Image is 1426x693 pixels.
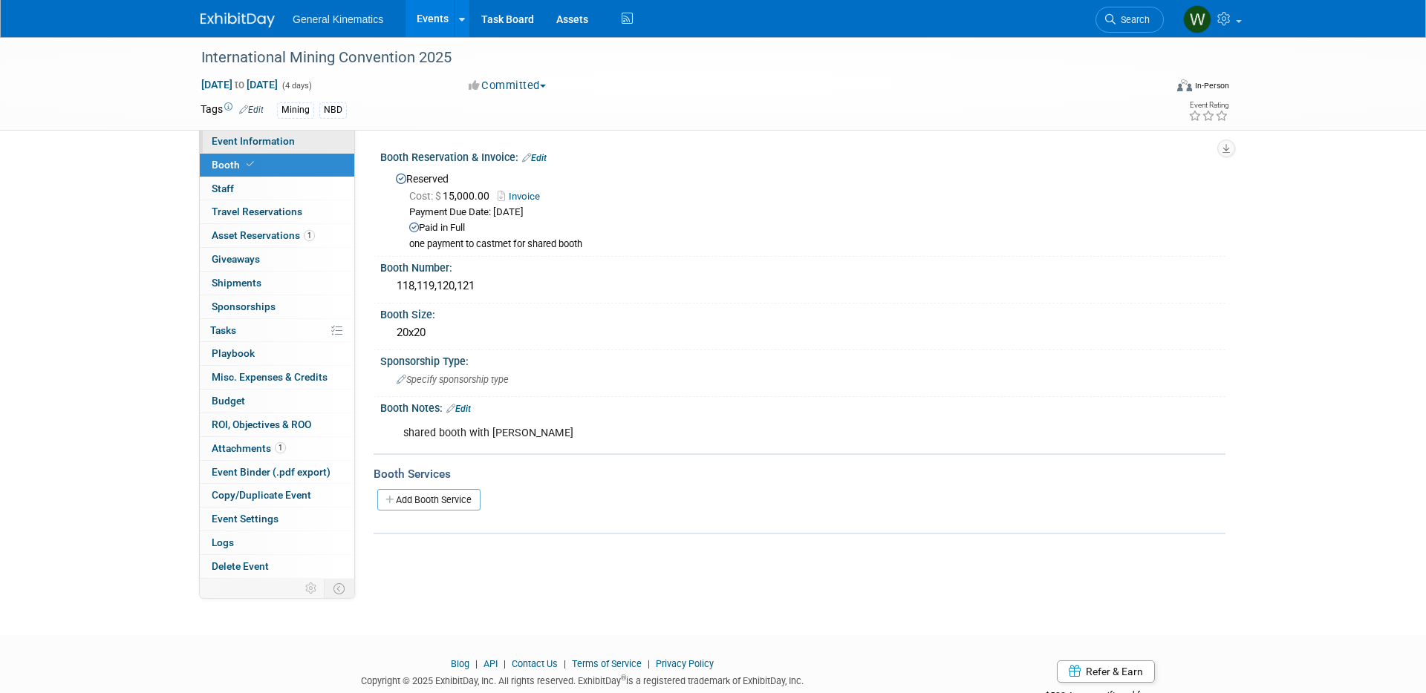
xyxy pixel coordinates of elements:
a: Event Information [200,130,354,153]
div: Mining [277,102,314,118]
a: Contact Us [512,658,558,669]
a: Search [1095,7,1164,33]
a: Asset Reservations1 [200,224,354,247]
div: International Mining Convention 2025 [196,45,1142,71]
div: In-Person [1194,80,1229,91]
span: [DATE] [DATE] [201,78,279,91]
div: shared booth with [PERSON_NAME] [393,418,1062,448]
div: Event Format [1076,77,1229,99]
span: Playbook [212,347,255,359]
a: Refer & Earn [1057,660,1155,683]
a: Event Binder (.pdf export) [200,461,354,484]
div: one payment to castmet for shared booth [409,238,1214,251]
i: Booth reservation complete [247,160,254,168]
span: Misc. Expenses & Credits [212,371,328,383]
span: (4 days) [281,81,312,91]
a: ROI, Objectives & ROO [200,413,354,436]
div: Copyright © 2025 ExhibitDay, Inc. All rights reserved. ExhibitDay is a registered trademark of Ex... [201,671,964,688]
a: Edit [446,404,471,414]
span: Tasks [210,324,236,336]
span: Delete Event [212,560,269,572]
a: Budget [200,390,354,413]
span: Travel Reservations [212,206,302,217]
span: Giveaways [212,253,260,265]
span: Search [1116,14,1150,25]
a: Tasks [200,319,354,342]
span: Booth [212,159,257,171]
span: | [560,658,570,669]
a: Attachments1 [200,437,354,460]
a: API [484,658,498,669]
span: Cost: $ [409,190,443,202]
a: Travel Reservations [200,200,354,223]
div: Booth Services [374,466,1225,482]
span: Event Binder (.pdf export) [212,466,331,478]
span: | [472,658,481,669]
img: ExhibitDay [201,13,275,27]
span: | [500,658,509,669]
a: Add Booth Service [377,489,481,510]
span: 15,000.00 [409,190,495,202]
span: Copy/Duplicate Event [212,489,311,501]
a: Privacy Policy [656,658,714,669]
span: to [232,79,247,91]
a: Misc. Expenses & Credits [200,366,354,389]
div: Payment Due Date: [DATE] [409,206,1214,220]
a: Edit [239,105,264,115]
img: Whitney Swanson [1183,5,1211,33]
span: 1 [275,442,286,453]
span: Logs [212,536,234,548]
div: Event Rating [1188,102,1228,109]
a: Delete Event [200,555,354,578]
td: Tags [201,102,264,119]
td: Personalize Event Tab Strip [299,579,325,598]
div: Sponsorship Type: [380,350,1225,369]
span: Event Information [212,135,295,147]
span: General Kinematics [293,13,383,25]
a: Invoice [498,191,547,202]
a: Copy/Duplicate Event [200,484,354,507]
span: Attachments [212,442,286,454]
span: Budget [212,395,245,407]
a: Giveaways [200,248,354,271]
a: Blog [451,658,469,669]
span: 1 [304,230,315,241]
a: Edit [522,153,547,163]
div: Paid in Full [409,221,1214,235]
div: 20x20 [391,321,1214,344]
span: ROI, Objectives & ROO [212,418,311,430]
div: 118,119,120,121 [391,275,1214,298]
a: Event Settings [200,508,354,531]
a: Playbook [200,342,354,365]
div: Booth Reservation & Invoice: [380,146,1225,165]
span: Staff [212,183,234,194]
a: Logs [200,531,354,554]
div: Reserved [391,168,1214,252]
div: Booth Size: [380,303,1225,322]
div: Booth Notes: [380,397,1225,416]
span: Sponsorships [212,300,276,312]
div: NBD [319,102,347,118]
button: Committed [463,78,552,93]
a: Booth [200,154,354,177]
span: Shipments [212,277,261,289]
span: | [644,658,654,669]
a: Sponsorships [200,295,354,318]
img: Format-Inperson.png [1177,79,1192,91]
a: Staff [200,177,354,200]
a: Terms of Service [572,658,642,669]
a: Shipments [200,272,354,295]
td: Toggle Event Tabs [325,579,355,598]
span: Asset Reservations [212,229,315,241]
div: Booth Number: [380,257,1225,275]
span: Specify sponsorship type [397,374,509,385]
span: Event Settings [212,513,279,525]
sup: ® [621,674,626,682]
